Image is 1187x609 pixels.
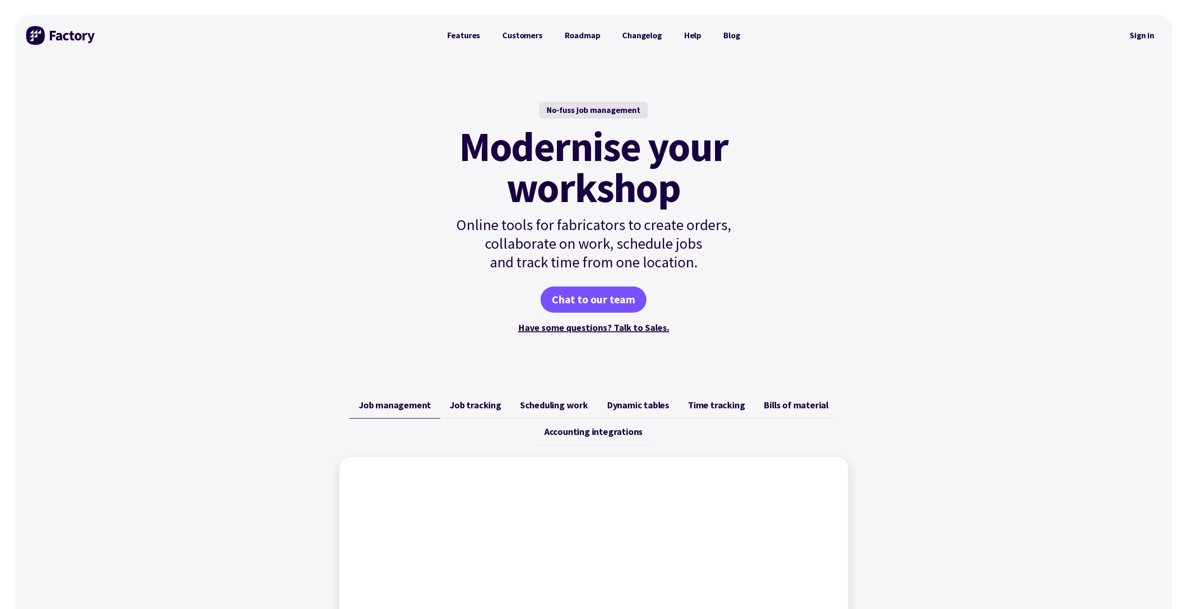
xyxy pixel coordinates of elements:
a: Customers [491,26,553,45]
a: Have some questions? Talk to Sales. [518,322,669,333]
nav: Primary Navigation [436,26,751,45]
a: Roadmap [554,26,611,45]
span: Scheduling work [520,399,588,411]
span: Job tracking [450,399,501,411]
a: Changelog [611,26,673,45]
a: Sign in [1123,25,1161,46]
span: Bills of material [764,399,828,411]
nav: Secondary Navigation [1123,25,1161,46]
div: No-fuss job management [539,102,648,119]
span: Time tracking [688,399,745,411]
mark: Modernise your workshop [459,126,728,208]
a: Chat to our team [541,287,646,313]
a: Features [436,26,492,45]
a: Help [673,26,712,45]
img: Factory [26,26,96,45]
span: Dynamic tables [607,399,669,411]
p: Online tools for fabricators to create orders, collaborate on work, schedule jobs and track time ... [436,216,751,272]
a: Blog [712,26,751,45]
span: Job management [359,399,431,411]
span: Accounting integrations [544,426,643,437]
